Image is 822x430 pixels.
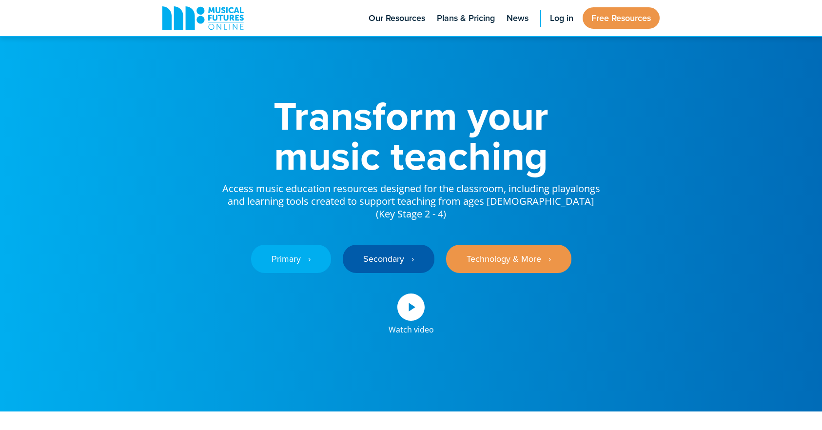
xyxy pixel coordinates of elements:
div: Watch video [389,321,434,333]
span: Our Resources [369,12,425,25]
a: Primary ‎‏‏‎ ‎ › [251,245,331,273]
span: Plans & Pricing [437,12,495,25]
p: Access music education resources designed for the classroom, including playalongs and learning to... [221,176,601,220]
a: Free Resources [583,7,660,29]
a: Technology & More ‎‏‏‎ ‎ › [446,245,571,273]
a: Secondary ‎‏‏‎ ‎ › [343,245,434,273]
span: Log in [550,12,573,25]
h1: Transform your music teaching [221,96,601,176]
span: News [507,12,528,25]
